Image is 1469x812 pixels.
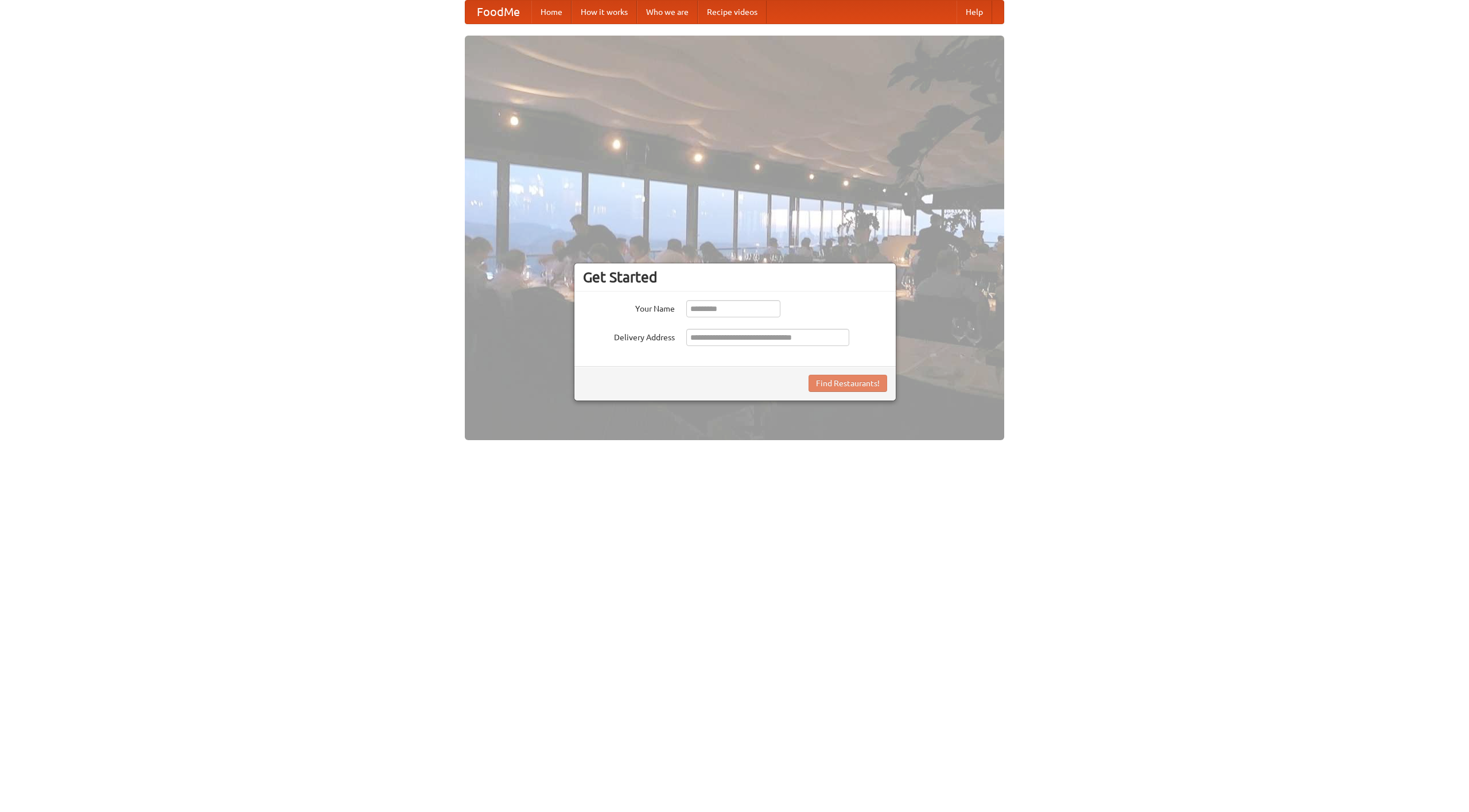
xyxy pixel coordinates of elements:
label: Your Name [583,300,675,314]
a: FoodMe [465,1,531,24]
a: Help [957,1,992,24]
label: Delivery Address [583,329,675,343]
h3: Get Started [583,269,887,286]
a: How it works [572,1,637,24]
a: Recipe videos [698,1,767,24]
button: Find Restaurants! [809,375,887,392]
a: Who we are [637,1,698,24]
a: Home [531,1,572,24]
